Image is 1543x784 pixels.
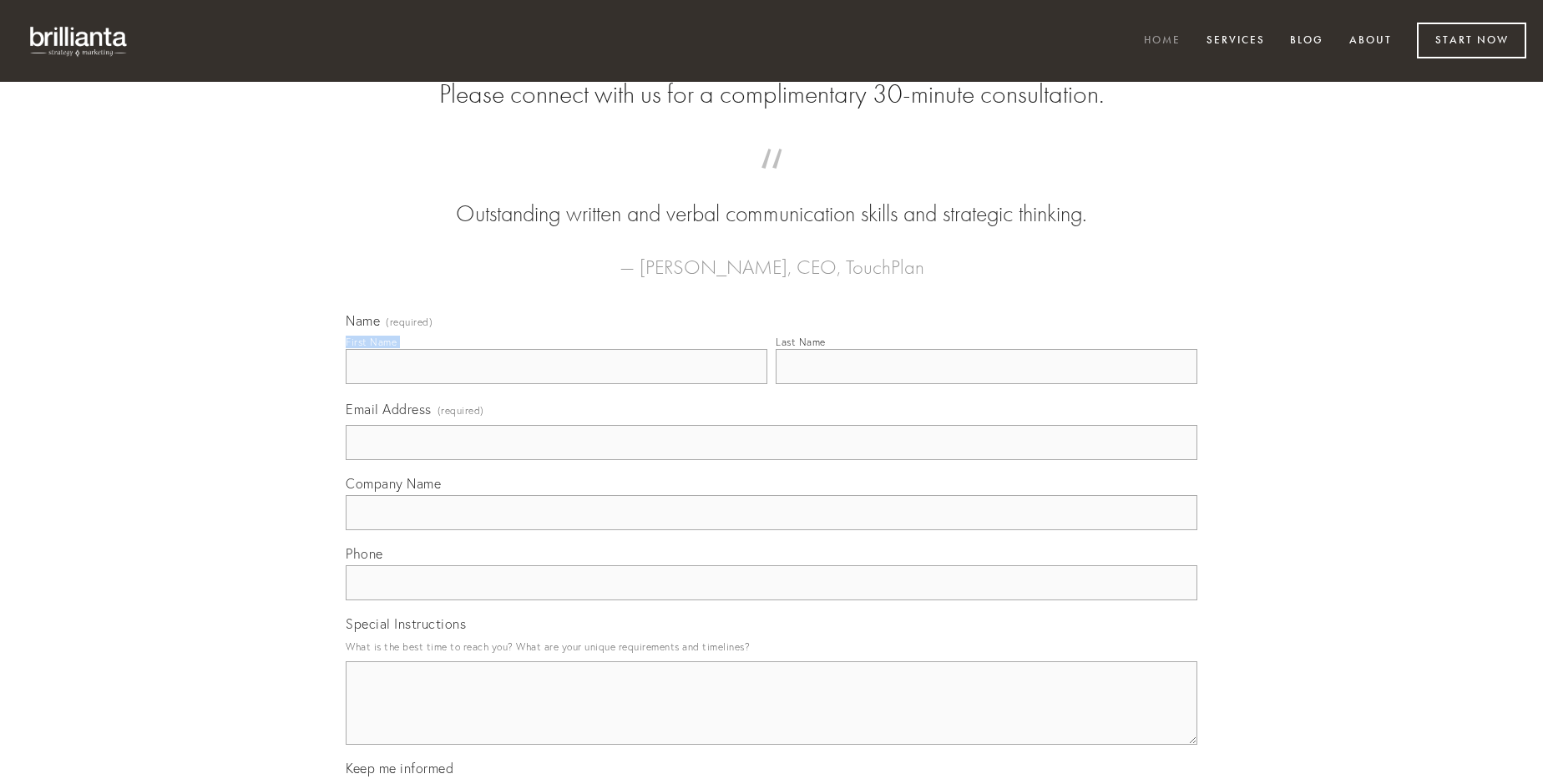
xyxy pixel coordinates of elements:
[346,78,1197,110] h2: Please connect with us for a complimentary 30-minute consultation.
[776,336,826,348] div: Last Name
[346,312,380,329] span: Name
[1196,28,1276,55] a: Services
[386,317,433,327] span: (required)
[346,760,453,776] span: Keep me informed
[346,545,383,562] span: Phone
[17,17,142,65] img: brillianta - research, strategy, marketing
[372,165,1171,230] blockquote: Outstanding written and verbal communication skills and strategic thinking.
[346,336,397,348] div: First Name
[1279,28,1334,55] a: Blog
[438,399,484,422] span: (required)
[346,475,441,492] span: Company Name
[1417,23,1526,58] a: Start Now
[346,635,1197,658] p: What is the best time to reach you? What are your unique requirements and timelines?
[1338,28,1403,55] a: About
[372,165,1171,198] span: “
[372,230,1171,284] figcaption: — [PERSON_NAME], CEO, TouchPlan
[346,401,432,417] span: Email Address
[346,615,466,632] span: Special Instructions
[1133,28,1191,55] a: Home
